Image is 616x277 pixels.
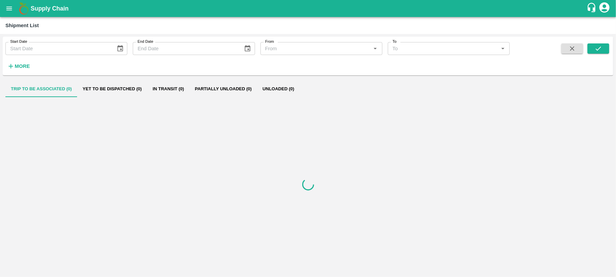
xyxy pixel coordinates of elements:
[499,44,507,53] button: Open
[5,81,77,97] button: Trip to be associated (0)
[189,81,257,97] button: Partially Unloaded (0)
[390,44,496,53] input: To
[5,42,111,55] input: Start Date
[257,81,300,97] button: Unloaded (0)
[114,42,127,55] button: Choose date
[598,1,611,16] div: account of current user
[393,39,397,44] label: To
[265,39,274,44] label: From
[10,39,27,44] label: Start Date
[31,4,586,13] a: Supply Chain
[5,60,32,72] button: More
[262,44,369,53] input: From
[15,63,30,69] strong: More
[1,1,17,16] button: open drawer
[138,39,153,44] label: End Date
[586,2,598,15] div: customer-support
[77,81,147,97] button: Yet to be dispatched (0)
[133,42,238,55] input: End Date
[371,44,380,53] button: Open
[5,21,39,30] div: Shipment List
[147,81,189,97] button: In transit (0)
[17,2,31,15] img: logo
[241,42,254,55] button: Choose date
[31,5,69,12] b: Supply Chain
